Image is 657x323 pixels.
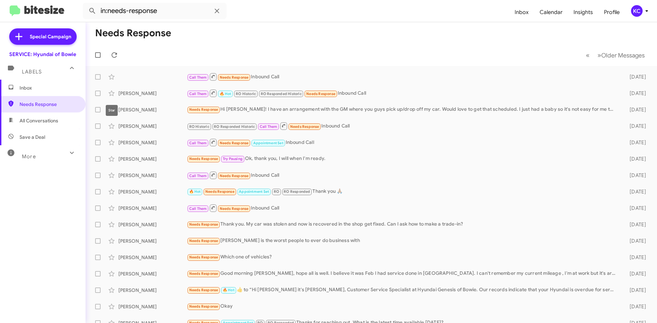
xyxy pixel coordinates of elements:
[236,92,256,96] span: RO Historic
[189,206,207,211] span: Call Them
[95,28,171,39] h1: Needs Response
[187,155,619,163] div: Ok, thank you, I will when I'm ready.
[22,153,36,160] span: More
[253,141,283,145] span: Appointment Set
[22,69,42,75] span: Labels
[187,237,619,245] div: [PERSON_NAME] is the worst people to ever do business with
[509,2,534,22] a: Inbox
[593,48,649,62] button: Next
[220,141,249,145] span: Needs Response
[118,106,187,113] div: [PERSON_NAME]
[189,304,218,309] span: Needs Response
[189,189,201,194] span: 🔥 Hot
[9,51,76,58] div: SERVICE: Hyundai of Bowie
[619,254,652,261] div: [DATE]
[187,220,619,228] div: Thank you. My car was stolen and now is recovered in the shop get fixed. Can I ask how to make a ...
[118,139,187,146] div: [PERSON_NAME]
[118,287,187,294] div: [PERSON_NAME]
[187,122,619,130] div: Inbound Call
[118,221,187,228] div: [PERSON_NAME]
[619,90,652,97] div: [DATE]
[118,156,187,162] div: [PERSON_NAME]
[631,5,643,17] div: KC
[83,3,227,19] input: Search
[619,270,652,277] div: [DATE]
[189,222,218,227] span: Needs Response
[189,255,218,259] span: Needs Response
[189,141,207,145] span: Call Them
[189,107,218,112] span: Needs Response
[619,123,652,130] div: [DATE]
[619,287,652,294] div: [DATE]
[187,253,619,261] div: Which one of vehicles?
[597,51,601,59] span: »
[189,239,218,243] span: Needs Response
[220,206,249,211] span: Needs Response
[220,174,249,178] span: Needs Response
[619,73,652,80] div: [DATE]
[189,75,207,80] span: Call Them
[189,124,209,129] span: RO Historic
[619,238,652,244] div: [DATE]
[220,75,249,80] span: Needs Response
[118,238,187,244] div: [PERSON_NAME]
[20,84,78,91] span: Inbox
[619,106,652,113] div: [DATE]
[586,51,590,59] span: «
[220,92,231,96] span: 🔥 Hot
[582,48,594,62] button: Previous
[118,172,187,179] div: [PERSON_NAME]
[189,271,218,276] span: Needs Response
[118,303,187,310] div: [PERSON_NAME]
[214,124,255,129] span: RO Responded Historic
[260,124,278,129] span: Call Them
[118,90,187,97] div: [PERSON_NAME]
[601,52,645,59] span: Older Messages
[187,302,619,310] div: Okay
[187,89,619,97] div: Inbound Call
[619,188,652,195] div: [DATE]
[189,288,218,292] span: Needs Response
[274,189,279,194] span: RO
[30,33,71,40] span: Special Campaign
[187,188,619,196] div: Thank you 🙏🏽
[306,92,335,96] span: Needs Response
[582,48,649,62] nav: Page navigation example
[619,221,652,228] div: [DATE]
[284,189,310,194] span: RO Responded
[534,2,568,22] a: Calendar
[619,303,652,310] div: [DATE]
[106,105,118,116] div: Star
[598,2,625,22] a: Profile
[187,138,619,147] div: Inbound Call
[239,189,269,194] span: Appointment Set
[619,172,652,179] div: [DATE]
[619,156,652,162] div: [DATE]
[261,92,302,96] span: RO Responded Historic
[20,117,58,124] span: All Conversations
[223,157,243,161] span: Try Pausing
[118,205,187,212] div: [PERSON_NAME]
[189,157,218,161] span: Needs Response
[118,123,187,130] div: [PERSON_NAME]
[619,139,652,146] div: [DATE]
[118,188,187,195] div: [PERSON_NAME]
[290,124,319,129] span: Needs Response
[189,92,207,96] span: Call Them
[118,254,187,261] div: [PERSON_NAME]
[619,205,652,212] div: [DATE]
[223,288,234,292] span: 🔥 Hot
[187,171,619,179] div: Inbound Call
[9,28,77,45] a: Special Campaign
[205,189,234,194] span: Needs Response
[20,101,78,108] span: Needs Response
[625,5,649,17] button: KC
[187,270,619,278] div: Good morning [PERSON_NAME], hope all is well. I believe it was Feb I had service done in [GEOGRAP...
[568,2,598,22] a: Insights
[187,106,619,113] div: Hi [PERSON_NAME]! I have an arrangement with the GM where you guys pick up/drop off my car. Would...
[118,270,187,277] div: [PERSON_NAME]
